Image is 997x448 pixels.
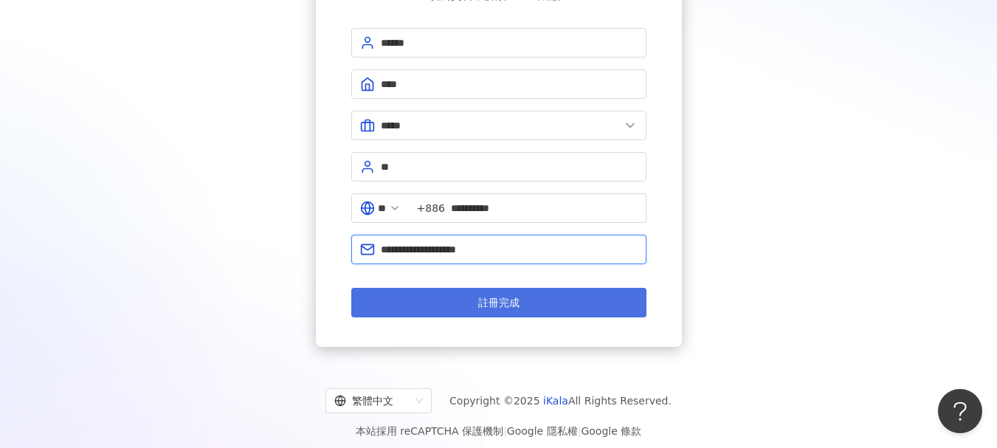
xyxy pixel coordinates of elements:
[507,425,578,437] a: Google 隱私權
[449,392,672,410] span: Copyright © 2025 All Rights Reserved.
[503,425,507,437] span: |
[478,297,520,309] span: 註冊完成
[356,422,641,440] span: 本站採用 reCAPTCHA 保護機制
[578,425,582,437] span: |
[938,389,982,433] iframe: Help Scout Beacon - Open
[417,200,445,216] span: +886
[543,395,568,407] a: iKala
[351,288,646,317] button: 註冊完成
[581,425,641,437] a: Google 條款
[334,389,410,413] div: 繁體中文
